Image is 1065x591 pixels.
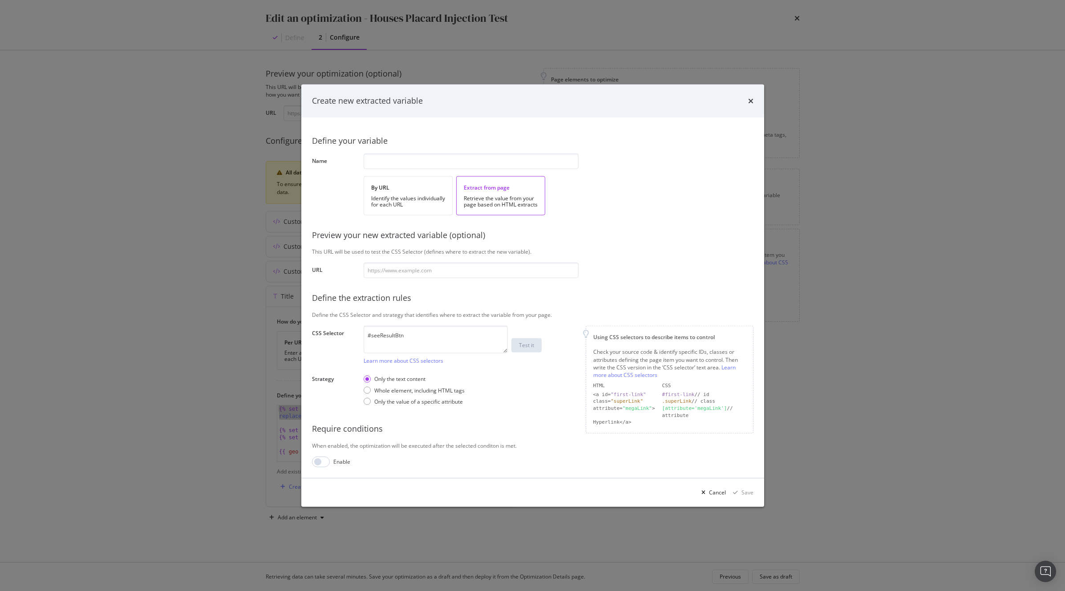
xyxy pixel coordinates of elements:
div: Using CSS selectors to describe items to control [593,333,746,341]
div: Save [741,489,753,496]
input: https://www.example.com [364,263,579,278]
div: Enable [333,458,350,466]
div: When enabled, the optimization will be executed after the selected conditon is met. [312,441,753,449]
div: modal [301,85,764,507]
div: Only the value of a specific attribute [374,397,463,405]
div: attribute= > [593,405,655,419]
a: Learn more about CSS selectors [593,363,736,378]
label: URL [312,266,356,276]
div: Define your variable [312,135,753,146]
div: Whole element, including HTML tags [364,386,465,394]
div: Whole element, including HTML tags [374,386,465,394]
div: times [748,95,753,107]
div: Check your source code & identify specific IDs, classes or attributes defining the page item you ... [593,348,746,379]
div: class= [593,398,655,405]
label: CSS Selector [312,329,356,362]
div: Define the extraction rules [312,292,753,304]
div: Create new extracted variable [312,95,423,107]
div: Cancel [709,489,726,496]
div: <a id= [593,391,655,398]
div: "megaLink" [623,405,652,411]
div: Hyperlink</a> [593,419,655,426]
textarea: #seeResultBtn [364,326,508,353]
a: Learn more about CSS selectors [364,357,443,364]
div: Retrieve the value from your page based on HTML extracts [464,195,538,207]
div: #first-link [662,391,695,397]
button: Save [729,485,753,499]
div: Identify the values individually for each URL [371,195,445,207]
div: Define the CSS Selector and strategy that identifies where to extract the variable from your page. [312,311,753,319]
div: [attribute='megaLink'] [662,405,727,411]
button: Test it [511,338,542,352]
label: Name [312,157,356,167]
div: // id [662,391,746,398]
div: Only the value of a specific attribute [364,397,465,405]
label: Strategy [312,375,356,406]
div: "superLink" [611,398,643,404]
div: CSS [662,382,746,389]
div: Only the text content [364,375,465,383]
div: This URL will be used to test the CSS Selector (defines where to extract the new variable). [312,248,753,255]
div: "first-link" [611,391,646,397]
div: Require conditions [312,423,753,434]
div: Preview your new extracted variable (optional) [312,229,753,241]
div: Only the text content [374,375,425,383]
div: // attribute [662,405,746,419]
div: Test it [519,341,534,349]
div: HTML [593,382,655,389]
div: Extract from page [464,184,538,191]
div: Open Intercom Messenger [1035,561,1056,582]
div: // class [662,398,746,405]
div: .superLink [662,398,692,404]
div: By URL [371,184,445,191]
button: Cancel [698,485,726,499]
